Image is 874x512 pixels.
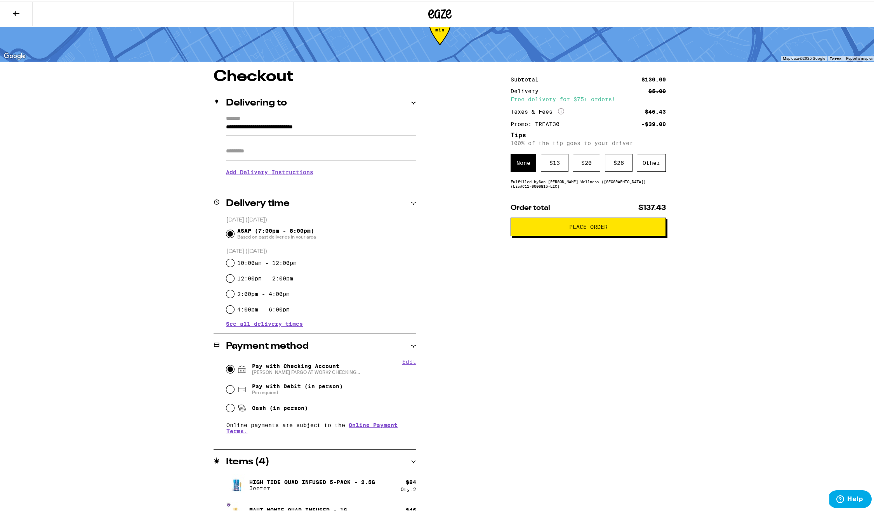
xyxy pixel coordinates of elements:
div: $5.00 [648,87,666,92]
div: Fulfilled by San [PERSON_NAME] Wellness ([GEOGRAPHIC_DATA]) (Lic# C11-0000815-LIC ) [511,178,666,187]
label: 2:00pm - 4:00pm [237,289,290,296]
label: 4:00pm - 6:00pm [237,305,290,311]
h2: Items ( 4 ) [226,456,269,465]
span: [PERSON_NAME] FARGO AT WORK? CHECKING .. [252,368,360,374]
a: Open this area in Google Maps (opens a new window) [2,50,28,60]
h3: Add Delivery Instructions [226,162,416,180]
div: -$39.00 [641,120,666,125]
img: High Tide Quad Infused 5-Pack - 2.5g [226,473,248,495]
label: 12:00pm - 2:00pm [237,274,293,280]
p: Maui Wowie Quad Infused - 1g [249,505,347,512]
p: [DATE] ([DATE]) [226,215,416,222]
h2: Delivery time [226,197,290,207]
span: $137.43 [638,203,666,210]
div: Other [637,152,666,170]
p: 100% of the tip goes to your driver [511,138,666,145]
div: $ 46 [406,505,416,512]
div: Delivery [511,87,544,92]
span: Cash (in person) [252,403,308,410]
div: Qty: 2 [401,485,416,490]
p: Online payments are subject to the [226,420,416,433]
h2: Payment method [226,340,309,349]
button: See all delivery times [226,320,303,325]
div: $ 13 [541,152,568,170]
div: 54-114 min [429,21,450,50]
p: High Tide Quad Infused 5-Pack - 2.5g [249,477,375,484]
span: Place Order [569,223,608,228]
div: $ 20 [573,152,600,170]
p: We'll contact you at [PHONE_NUMBER] when we arrive [226,180,416,186]
span: Pin required [252,388,343,394]
div: Free delivery for $75+ orders! [511,95,666,100]
h5: Tips [511,131,666,137]
span: Pay with Checking Account [252,362,360,374]
div: Subtotal [511,75,544,81]
span: Map data ©2025 Google [783,55,825,59]
div: $ 84 [406,477,416,484]
span: Based on past deliveries in your area [237,232,316,239]
div: Promo: TREAT30 [511,120,565,125]
iframe: Opens a widget where you can find more information [829,489,872,508]
span: Order total [511,203,550,210]
p: Jeeter [249,484,375,490]
span: Pay with Debit (in person) [252,382,343,388]
h1: Checkout [214,67,416,83]
h2: Delivering to [226,97,287,106]
a: Online Payment Terms. [226,420,398,433]
p: [DATE] ([DATE]) [226,246,416,254]
div: $ 26 [605,152,632,170]
div: $46.43 [645,107,666,113]
button: Edit [402,357,416,363]
label: 10:00am - 12:00pm [237,258,297,265]
div: Taxes & Fees [511,107,564,114]
button: Place Order [511,216,666,235]
a: Terms [830,55,841,59]
span: ASAP (7:00pm - 8:00pm) [237,226,316,239]
div: None [511,152,536,170]
img: Google [2,50,28,60]
div: $130.00 [641,75,666,81]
